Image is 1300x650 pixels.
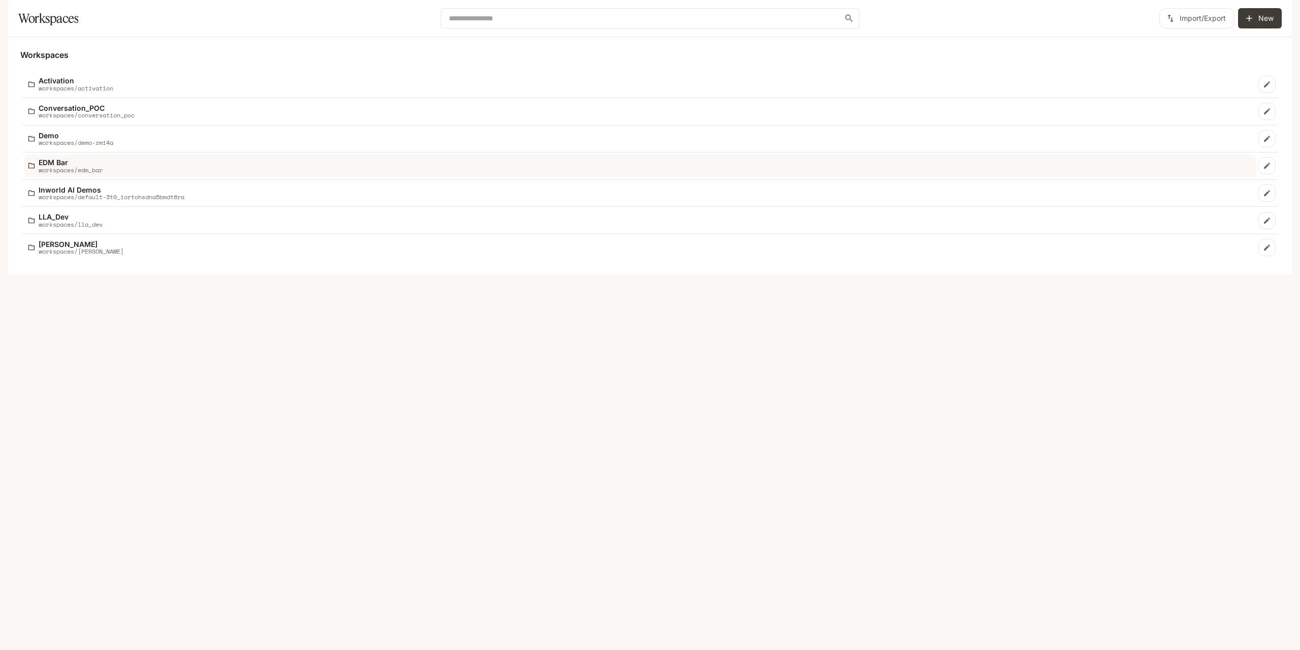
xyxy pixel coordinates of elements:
[39,221,103,228] p: workspaces/lla_dev
[1258,157,1276,174] a: Edit workspace
[1258,212,1276,229] a: Edit workspace
[24,100,1256,123] a: Conversation_POCworkspaces/conversation_poc
[39,194,184,200] p: workspaces/default-3t0_iortohsdna5bmdt8ra
[1258,103,1276,120] a: Edit workspace
[1258,184,1276,202] a: Edit workspace
[24,154,1256,177] a: EDM Barworkspaces/edm_bar
[1238,8,1282,28] button: Create workspace
[39,104,135,112] p: Conversation_POC
[24,236,1256,259] a: [PERSON_NAME]workspaces/[PERSON_NAME]
[24,209,1256,232] a: LLA_Devworkspaces/lla_dev
[20,49,1280,60] h5: Workspaces
[1258,130,1276,147] a: Edit workspace
[39,112,135,118] p: workspaces/conversation_poc
[24,128,1256,150] a: Demoworkspaces/demo-zmi4a
[39,167,103,173] p: workspaces/edm_bar
[39,248,124,255] p: workspaces/[PERSON_NAME]
[39,139,113,146] p: workspaces/demo-zmi4a
[24,182,1256,205] a: Inworld AI Demosworkspaces/default-3t0_iortohsdna5bmdt8ra
[39,85,113,91] p: workspaces/activation
[39,132,113,139] p: Demo
[1258,76,1276,93] a: Edit workspace
[1159,8,1234,28] button: Import/Export
[39,77,113,84] p: Activation
[39,240,124,248] p: [PERSON_NAME]
[39,213,103,221] p: LLA_Dev
[39,186,184,194] p: Inworld AI Demos
[24,73,1256,96] a: Activationworkspaces/activation
[18,8,78,28] h1: Workspaces
[1258,239,1276,256] a: Edit workspace
[39,159,103,166] p: EDM Bar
